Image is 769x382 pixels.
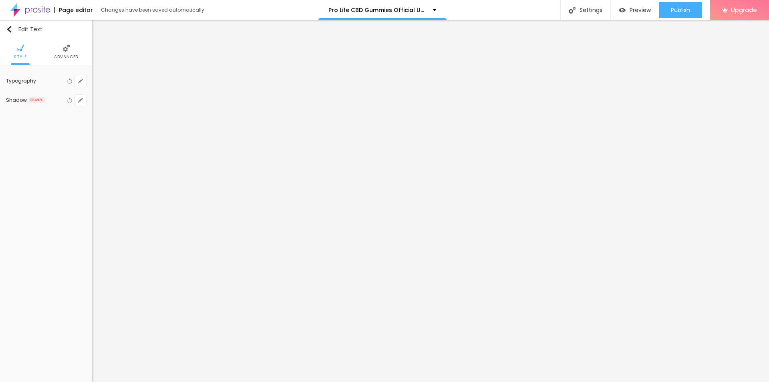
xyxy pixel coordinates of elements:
[630,7,651,13] span: Preview
[671,7,690,13] span: Publish
[14,55,27,59] span: Style
[6,79,65,83] div: Typography
[54,55,79,59] span: Advanced
[6,26,12,32] img: Icone
[659,2,702,18] button: Publish
[92,20,769,382] iframe: Editor
[611,2,659,18] button: Preview
[731,6,757,13] span: Upgrade
[619,7,626,14] img: view-1.svg
[328,7,427,13] p: Pro Life CBD Gummies Official US Review
[54,7,93,13] div: Page editor
[63,44,70,52] img: Icone
[28,97,45,103] span: DISABLED
[17,44,24,52] img: Icone
[101,8,204,12] div: Changes have been saved automatically
[6,26,42,32] div: Edit Text
[6,98,27,103] div: Shadow
[569,7,576,14] img: Icone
